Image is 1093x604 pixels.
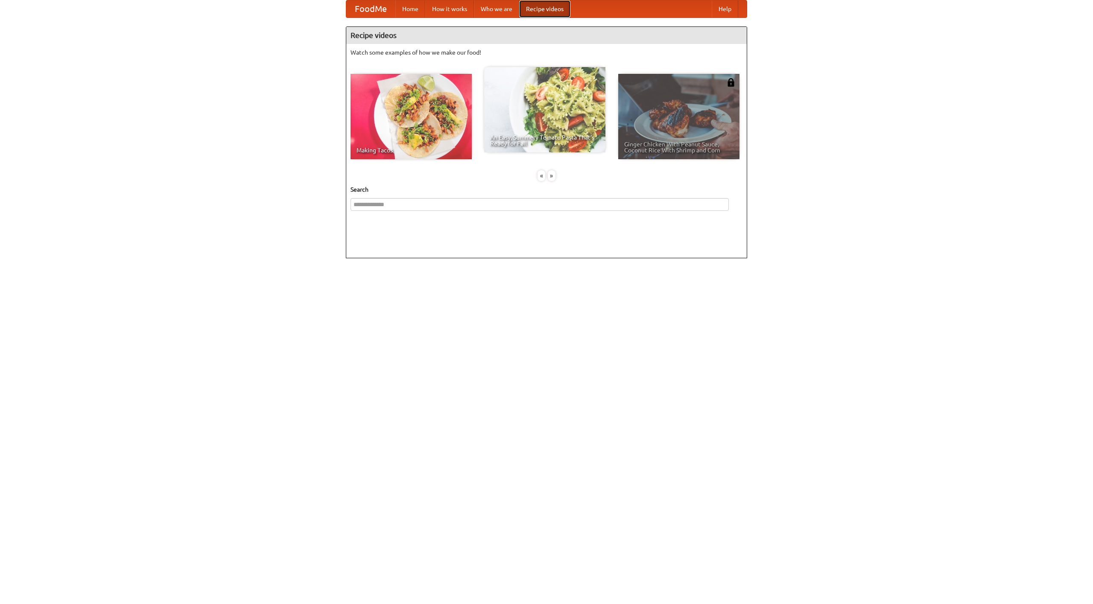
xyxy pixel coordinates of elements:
a: Who we are [474,0,519,18]
a: Help [712,0,738,18]
a: Home [395,0,425,18]
a: Recipe videos [519,0,570,18]
a: How it works [425,0,474,18]
p: Watch some examples of how we make our food! [351,48,742,57]
a: FoodMe [346,0,395,18]
h4: Recipe videos [346,27,747,44]
span: An Easy, Summery Tomato Pasta That's Ready for Fall [490,134,599,146]
div: « [538,170,545,181]
a: An Easy, Summery Tomato Pasta That's Ready for Fall [484,67,605,152]
div: » [548,170,555,181]
img: 483408.png [727,78,735,87]
h5: Search [351,185,742,194]
a: Making Tacos [351,74,472,159]
span: Making Tacos [357,147,466,153]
